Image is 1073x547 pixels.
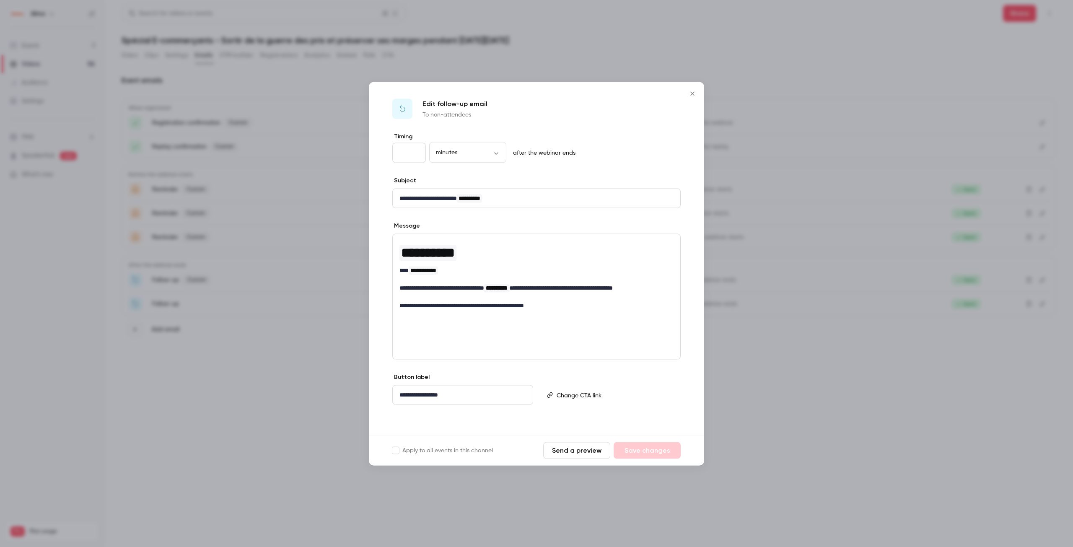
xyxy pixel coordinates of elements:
div: editor [393,234,680,315]
label: Button label [392,373,430,381]
div: editor [553,385,680,404]
p: Edit follow-up email [422,99,487,109]
p: To non-attendees [422,110,487,119]
button: Close [684,85,701,102]
button: Send a preview [543,442,610,459]
label: Subject [392,176,416,184]
p: after the webinar ends [510,148,575,157]
div: editor [393,189,680,207]
div: minutes [429,148,506,157]
label: Apply to all events in this channel [392,446,493,454]
div: editor [393,385,533,404]
label: Message [392,221,420,230]
label: Timing [392,132,681,140]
